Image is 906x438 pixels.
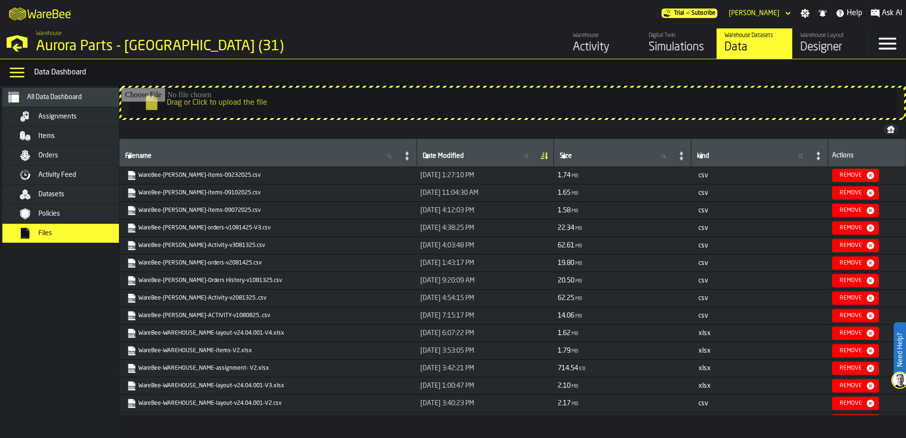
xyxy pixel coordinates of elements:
div: Data [725,40,785,55]
input: label [558,150,673,163]
span: csv [698,400,708,407]
span: WareBee-WAREHOUSE_NAME-layout-v24.04.001-V3.xlsx [125,379,411,392]
span: csv [698,295,708,301]
button: button-Remove [832,309,879,322]
li: menu Policies [2,204,135,224]
span: WareBee-Aurora Reno-orders-v1081425-V3.csv [125,221,411,235]
div: Activity [573,40,633,55]
span: WareBee-Aurora Reno-Activity-v3081325.csv [125,239,411,252]
button: button- [883,124,898,135]
span: [DATE] 1:43:17 PM [420,259,474,267]
span: WareBee-WAREHOUSE_NAME-assignment-v24.04.001-TEMPLATE.xlsx [125,414,411,428]
span: csv [698,172,708,179]
span: [DATE] 4:03:48 PM [420,242,474,249]
div: Remove [836,277,866,284]
span: xlsx [698,330,711,337]
button: button-Remove [832,204,879,217]
input: label [695,150,811,163]
span: Datasets [38,191,64,198]
label: button-toggle-Data Menu [4,63,30,82]
span: MB [575,279,582,284]
span: MB [575,296,582,301]
li: menu Orders [2,146,135,165]
input: label [421,150,536,163]
label: button-toggle-Settings [797,9,814,18]
div: Simulations [649,40,709,55]
span: WareBee-Aurora Reno-orders-v2081425.csv [125,256,411,270]
span: csv [698,190,708,196]
span: 22.34 [558,225,574,231]
span: MB [571,384,579,389]
span: xlsx [698,365,711,372]
span: csv [698,277,708,284]
span: [DATE] 9:20:09 AM [420,277,475,284]
span: csv [698,207,708,214]
span: 62.61 [558,242,574,249]
span: Warehouse [36,30,62,37]
div: Remove [836,347,866,354]
div: Designer [800,40,861,55]
div: Menu Subscription [661,9,717,18]
span: label [423,152,464,160]
span: [DATE] 4:38:25 PM [420,224,474,232]
span: 19.80 [558,260,574,266]
div: Remove [836,365,866,372]
span: Trial [674,10,684,17]
span: 1.62 [558,330,571,337]
li: menu Assignments [2,107,135,127]
span: 1.74 [558,172,571,179]
li: menu All Data Dashboard [2,88,135,107]
a: link-to-https://s3.eu-west-1.amazonaws.com/drive.app.warebee.com/aa2e4adb-2cd5-4688-aa4a-ec82bcf7... [127,328,407,338]
label: button-toggle-Help [832,8,866,19]
span: Help [847,8,862,19]
a: link-to-https://s3.eu-west-1.amazonaws.com/drive.app.warebee.com/aa2e4adb-2cd5-4688-aa4a-ec82bcf7... [127,399,407,408]
span: csv [698,242,708,249]
span: csv [698,260,708,266]
button: button-Remove [832,292,879,305]
div: Remove [836,260,866,266]
a: link-to-https://s3.eu-west-1.amazonaws.com/drive.app.warebee.com/aa2e4adb-2cd5-4688-aa4a-ec82bcf7... [127,241,407,250]
span: [DATE] 7:15:17 PM [420,312,474,319]
span: xlsx [698,383,711,389]
div: Remove [836,207,866,214]
a: link-to-https://s3.eu-west-1.amazonaws.com/drive.app.warebee.com/aa2e4adb-2cd5-4688-aa4a-ec82bcf7... [127,223,407,233]
div: Warehouse Layout [800,32,861,39]
span: 20.50 [558,277,574,284]
div: Remove [836,295,866,301]
span: Policies [38,210,60,218]
span: MB [575,261,582,266]
a: link-to-/wh/i/aa2e4adb-2cd5-4688-aa4a-ec82bcf75d46/pricing/ [661,9,717,18]
div: Remove [836,383,866,389]
span: [DATE] 11:04:30 AM [420,189,479,197]
span: Assignments [38,113,77,120]
button: button-Remove [832,274,879,287]
span: All Data Dashboard [27,93,82,101]
a: link-to-https://s3.eu-west-1.amazonaws.com/drive.app.warebee.com/aa2e4adb-2cd5-4688-aa4a-ec82bcf7... [127,293,407,303]
button: button-Remove [832,169,879,182]
label: Need Help? [895,323,905,376]
button: button-Remove [832,379,879,392]
div: Remove [836,190,866,196]
span: label [697,152,709,160]
span: KB [579,366,586,372]
button: button-Remove [832,239,879,252]
div: Remove [836,330,866,337]
div: Remove [836,400,866,407]
span: Subscribe [691,10,716,17]
span: WareBee-Aurora Reno-Orders History-v1081325.csv [125,274,411,287]
span: Files [38,229,52,237]
div: Remove [836,172,866,179]
div: DropdownMenuValue-Bob Lueken Lueken [725,8,793,19]
span: Activity Feed [38,171,76,179]
label: button-toggle-Notifications [814,9,831,18]
span: 2.17 [558,400,571,407]
span: [DATE] 4:54:15 PM [420,294,474,302]
a: link-to-/wh/i/aa2e4adb-2cd5-4688-aa4a-ec82bcf75d46/feed/ [565,28,641,59]
span: Orders [38,152,58,159]
span: MB [575,244,582,249]
span: [DATE] 4:12:03 PM [420,207,474,214]
span: [DATE] 1:27:10 PM [420,172,474,179]
input: Drag or Click to upload the file [121,88,904,118]
li: menu Files [2,224,135,243]
span: 62.25 [558,295,574,301]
